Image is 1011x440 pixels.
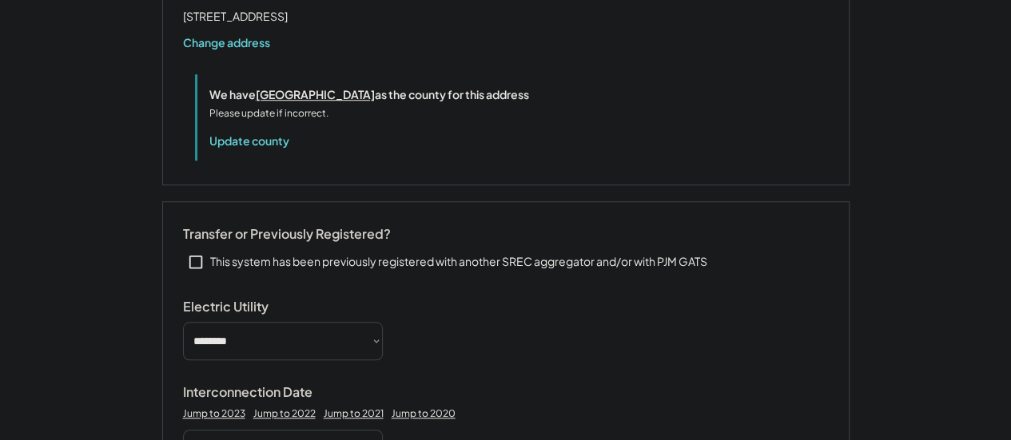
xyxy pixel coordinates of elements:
[183,34,270,50] button: Change address
[183,384,343,401] div: Interconnection Date
[392,407,456,420] div: Jump to 2020
[183,226,391,243] div: Transfer or Previously Registered?
[183,6,288,26] div: [STREET_ADDRESS]
[210,254,707,270] div: This system has been previously registered with another SREC aggregator and/or with PJM GATS
[183,299,343,315] div: Electric Utility
[209,86,529,103] div: We have as the county for this address
[209,133,289,149] button: Update county
[324,407,384,420] div: Jump to 2021
[253,407,316,420] div: Jump to 2022
[183,407,245,420] div: Jump to 2023
[256,87,375,101] u: [GEOGRAPHIC_DATA]
[209,106,328,121] div: Please update if incorrect.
